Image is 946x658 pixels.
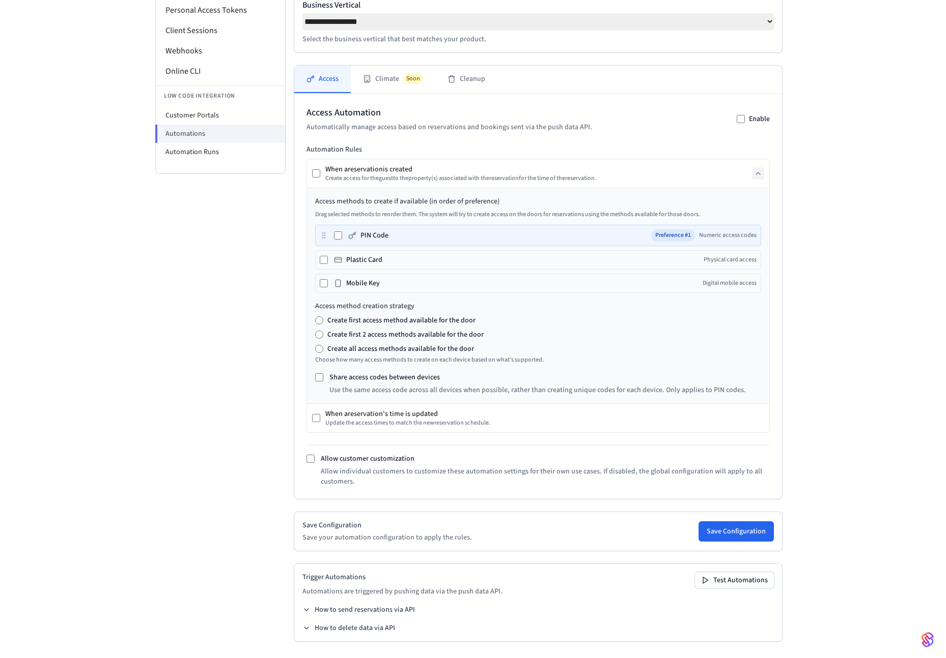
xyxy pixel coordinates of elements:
[329,372,440,382] label: Share access codes between devices
[749,114,770,124] label: Enable
[156,41,285,61] li: Webhooks
[329,385,746,395] p: Use the same access code across all devices when possible, rather than creating unique codes for ...
[699,231,757,240] span: Numeric access codes
[922,632,934,648] img: SeamLogoGradient.69752ec5.svg
[703,279,757,287] span: Digital mobile access
[327,344,474,354] label: Create all access methods available for the door
[302,532,472,543] p: Save your automation configuration to apply the rules.
[315,196,761,206] label: Access methods to create if available (in order of preference)
[403,74,423,84] span: Soon
[325,419,490,427] div: Update the access times to match the new reservation schedule.
[699,521,774,542] button: Save Configuration
[325,174,596,183] div: Create access for the guest to the property (s) associated with the reservation for the time of t...
[315,301,761,311] label: Access method creation strategy
[302,623,395,633] button: How to delete data via API
[351,66,435,93] button: ClimateSoon
[156,143,285,161] li: Automation Runs
[156,106,285,125] li: Customer Portals
[156,85,285,106] li: Low Code Integration
[302,520,472,530] h2: Save Configuration
[666,385,746,395] span: Only applies to PIN codes.
[327,315,476,325] label: Create first access method available for the door
[307,144,770,155] h3: Automation Rules
[325,164,596,174] div: When a reservation is created
[346,255,382,265] label: Plastic Card
[307,106,592,120] h2: Access Automation
[325,409,490,419] div: When a reservation 's time is updated
[651,229,695,242] span: Preference # 1
[294,66,351,93] button: Access
[156,61,285,81] li: Online CLI
[704,256,757,264] span: Physical card access
[302,572,503,582] h2: Trigger Automations
[302,605,415,615] button: How to send reservations via API
[695,572,774,588] button: Test Automations
[156,20,285,41] li: Client Sessions
[302,34,774,44] p: Select the business vertical that best matches your product.
[302,586,503,596] p: Automations are triggered by pushing data via the push data API.
[321,454,414,464] label: Allow customer customization
[321,466,770,487] p: Allow individual customers to customize these automation settings for their own use cases. If dis...
[315,356,761,364] p: Choose how many access methods to create on each device based on what's supported.
[307,122,592,132] p: Automatically manage access based on reservations and bookings sent via the push data API.
[360,230,388,241] label: PIN Code
[315,211,761,219] p: Drag selected methods to reorder them. The system will try to create access on the doors for rese...
[327,330,484,340] label: Create first 2 access methods available for the door
[346,278,380,288] label: Mobile Key
[435,66,497,93] button: Cleanup
[155,125,285,143] li: Automations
